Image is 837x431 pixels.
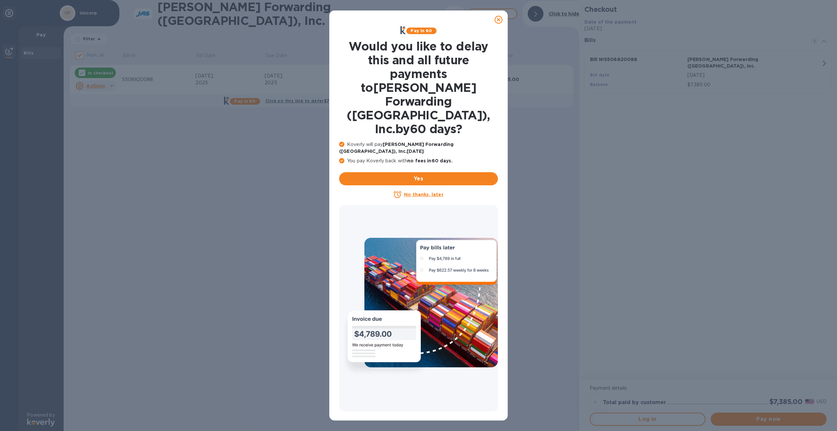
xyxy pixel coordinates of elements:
u: No thanks, later [404,192,443,197]
b: no fees in 60 days . [407,158,452,163]
span: Yes [344,175,493,183]
p: You pay Koverly back with [339,157,498,164]
b: [PERSON_NAME] Forwarding ([GEOGRAPHIC_DATA]), Inc. [DATE] [339,142,454,154]
h1: Would you like to delay this and all future payments to [PERSON_NAME] Forwarding ([GEOGRAPHIC_DAT... [339,39,498,136]
b: Pay in 60 [411,28,432,33]
p: Koverly will pay [339,141,498,155]
button: Yes [339,172,498,185]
